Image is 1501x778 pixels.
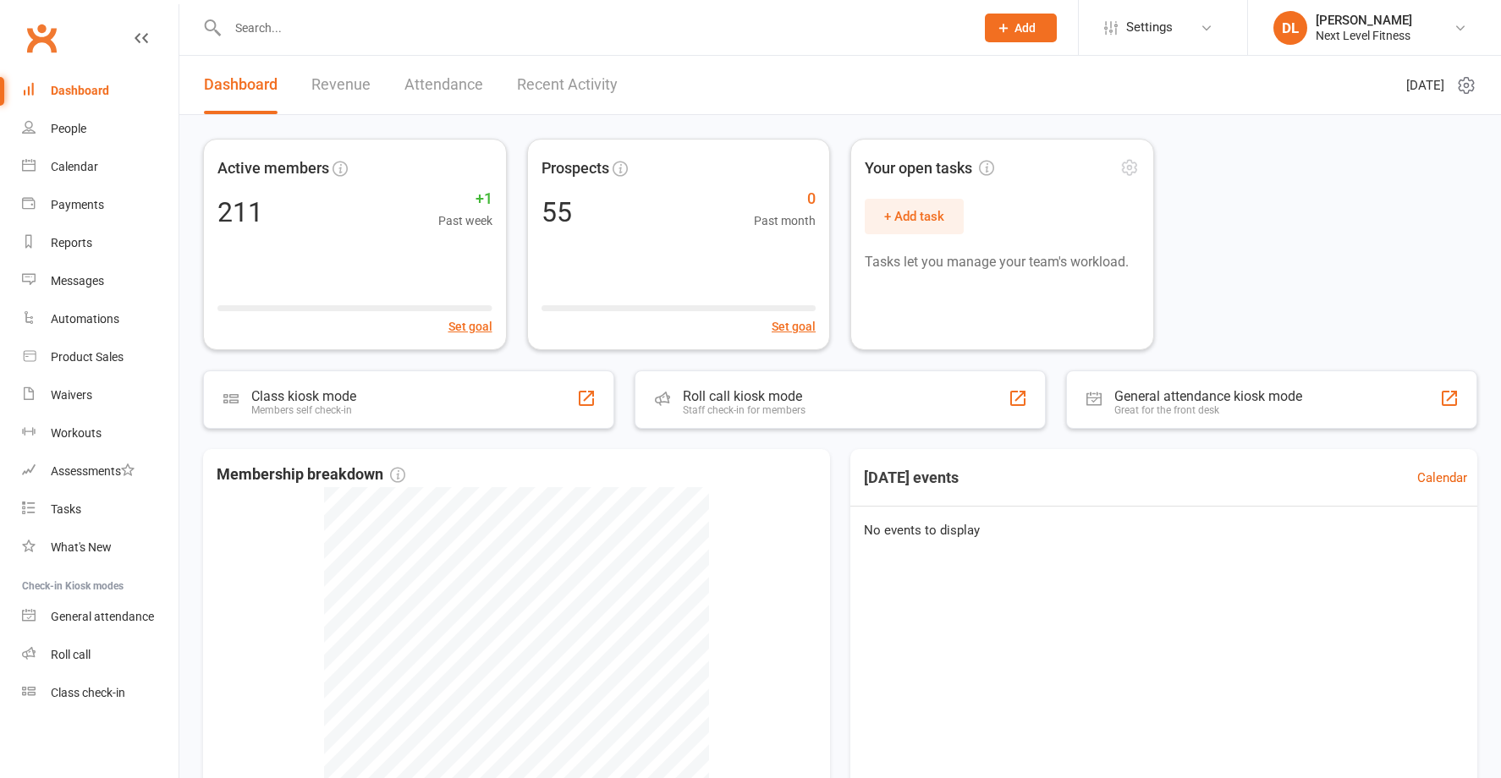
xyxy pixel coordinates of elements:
div: Tasks [51,502,81,516]
div: Staff check-in for members [683,404,805,416]
div: No events to display [844,507,1484,554]
span: +1 [438,187,492,211]
span: Past month [754,211,816,230]
div: Workouts [51,426,102,440]
span: Prospects [542,156,609,181]
button: Set goal [448,317,492,336]
div: 55 [542,199,572,226]
a: Calendar [22,148,179,186]
div: Automations [51,312,119,326]
div: Assessments [51,464,135,478]
span: Settings [1126,8,1173,47]
div: Product Sales [51,350,124,364]
div: Payments [51,198,104,211]
a: Clubworx [20,17,63,59]
div: Roll call [51,648,91,661]
span: [DATE] [1406,75,1444,96]
div: Calendar [51,160,98,173]
p: Tasks let you manage your team's workload. [865,251,1140,273]
a: Messages [22,262,179,300]
a: Assessments [22,452,179,490]
button: Set goal [772,317,816,336]
a: Workouts [22,414,179,452]
button: + Add task [865,199,964,234]
a: Attendance [404,56,483,114]
a: Payments [22,186,179,224]
input: Search... [223,16,963,40]
a: Class kiosk mode [22,674,179,712]
a: Automations [22,300,179,338]
div: People [51,122,86,135]
div: Roll call kiosk mode [683,388,805,404]
a: Waivers [22,376,179,414]
div: Reports [51,236,92,249]
a: Roll call [22,636,179,674]
div: Class check-in [51,686,125,699]
a: Reports [22,224,179,262]
a: Dashboard [22,72,179,110]
a: Calendar [1417,468,1467,488]
span: Membership breakdown [217,463,405,487]
a: What's New [22,529,179,567]
h3: [DATE] events [850,463,972,493]
div: Class kiosk mode [251,388,356,404]
a: People [22,110,179,148]
div: General attendance [51,610,154,623]
div: Next Level Fitness [1316,28,1412,43]
div: Members self check-in [251,404,356,416]
span: Add [1014,21,1036,35]
div: DL [1273,11,1307,45]
a: Product Sales [22,338,179,376]
span: 0 [754,187,816,211]
a: Tasks [22,490,179,529]
a: Dashboard [204,56,278,114]
span: Past week [438,211,492,230]
div: 211 [217,199,263,226]
button: Add [985,14,1057,42]
a: Recent Activity [517,56,618,114]
div: What's New [51,540,112,554]
a: Revenue [311,56,371,114]
div: General attendance kiosk mode [1114,388,1302,404]
span: Active members [217,156,329,181]
a: General attendance kiosk mode [22,598,179,636]
div: Dashboard [51,84,109,97]
div: Waivers [51,388,92,402]
div: Messages [51,274,104,288]
span: Your open tasks [865,156,994,181]
div: Great for the front desk [1114,404,1302,416]
div: [PERSON_NAME] [1316,13,1412,28]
